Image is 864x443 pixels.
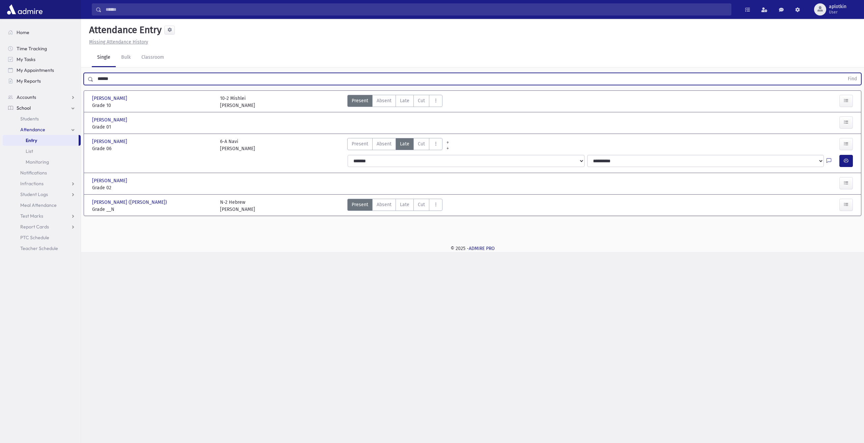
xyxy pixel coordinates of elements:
[220,138,255,152] div: 6-A Navi [PERSON_NAME]
[89,39,148,45] u: Missing Attendance History
[3,211,81,221] a: Test Marks
[3,54,81,65] a: My Tasks
[20,170,47,176] span: Notifications
[92,102,213,109] span: Grade 10
[352,97,368,104] span: Present
[92,48,116,67] a: Single
[3,76,81,86] a: My Reports
[3,146,81,157] a: List
[844,73,861,85] button: Find
[3,157,81,167] a: Monitoring
[3,200,81,211] a: Meal Attendance
[347,199,442,213] div: AttTypes
[92,184,213,191] span: Grade 02
[3,27,81,38] a: Home
[220,199,255,213] div: N-2 Hebrew [PERSON_NAME]
[20,116,39,122] span: Students
[3,243,81,254] a: Teacher Schedule
[377,201,391,208] span: Absent
[3,124,81,135] a: Attendance
[352,140,368,147] span: Present
[377,140,391,147] span: Absent
[3,65,81,76] a: My Appointments
[17,56,35,62] span: My Tasks
[829,9,846,15] span: User
[352,201,368,208] span: Present
[3,189,81,200] a: Student Logs
[418,201,425,208] span: Cut
[3,113,81,124] a: Students
[92,123,213,131] span: Grade 01
[20,224,49,230] span: Report Cards
[347,95,442,109] div: AttTypes
[418,140,425,147] span: Cut
[3,43,81,54] a: Time Tracking
[469,246,495,251] a: ADMIRE PRO
[116,48,136,67] a: Bulk
[3,178,81,189] a: Infractions
[20,127,45,133] span: Attendance
[400,97,409,104] span: Late
[17,29,29,35] span: Home
[26,137,37,143] span: Entry
[20,191,48,197] span: Student Logs
[26,159,49,165] span: Monitoring
[3,135,79,146] a: Entry
[92,138,129,145] span: [PERSON_NAME]
[92,199,168,206] span: [PERSON_NAME] ([PERSON_NAME])
[377,97,391,104] span: Absent
[92,116,129,123] span: [PERSON_NAME]
[3,232,81,243] a: PTC Schedule
[20,181,44,187] span: Infractions
[20,234,49,241] span: PTC Schedule
[17,94,36,100] span: Accounts
[17,67,54,73] span: My Appointments
[102,3,731,16] input: Search
[3,167,81,178] a: Notifications
[92,145,213,152] span: Grade 06
[17,105,31,111] span: School
[20,213,43,219] span: Test Marks
[20,202,57,208] span: Meal Attendance
[220,95,255,109] div: 10-2 Mishlei [PERSON_NAME]
[92,245,853,252] div: © 2025 -
[20,245,58,251] span: Teacher Schedule
[400,201,409,208] span: Late
[86,24,162,36] h5: Attendance Entry
[92,177,129,184] span: [PERSON_NAME]
[3,221,81,232] a: Report Cards
[347,138,442,152] div: AttTypes
[86,39,148,45] a: Missing Attendance History
[26,148,33,154] span: List
[17,46,47,52] span: Time Tracking
[92,206,213,213] span: Grade __N
[17,78,41,84] span: My Reports
[3,103,81,113] a: School
[829,4,846,9] span: aplotkin
[136,48,169,67] a: Classroom
[5,3,44,16] img: AdmirePro
[3,92,81,103] a: Accounts
[418,97,425,104] span: Cut
[400,140,409,147] span: Late
[92,95,129,102] span: [PERSON_NAME]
